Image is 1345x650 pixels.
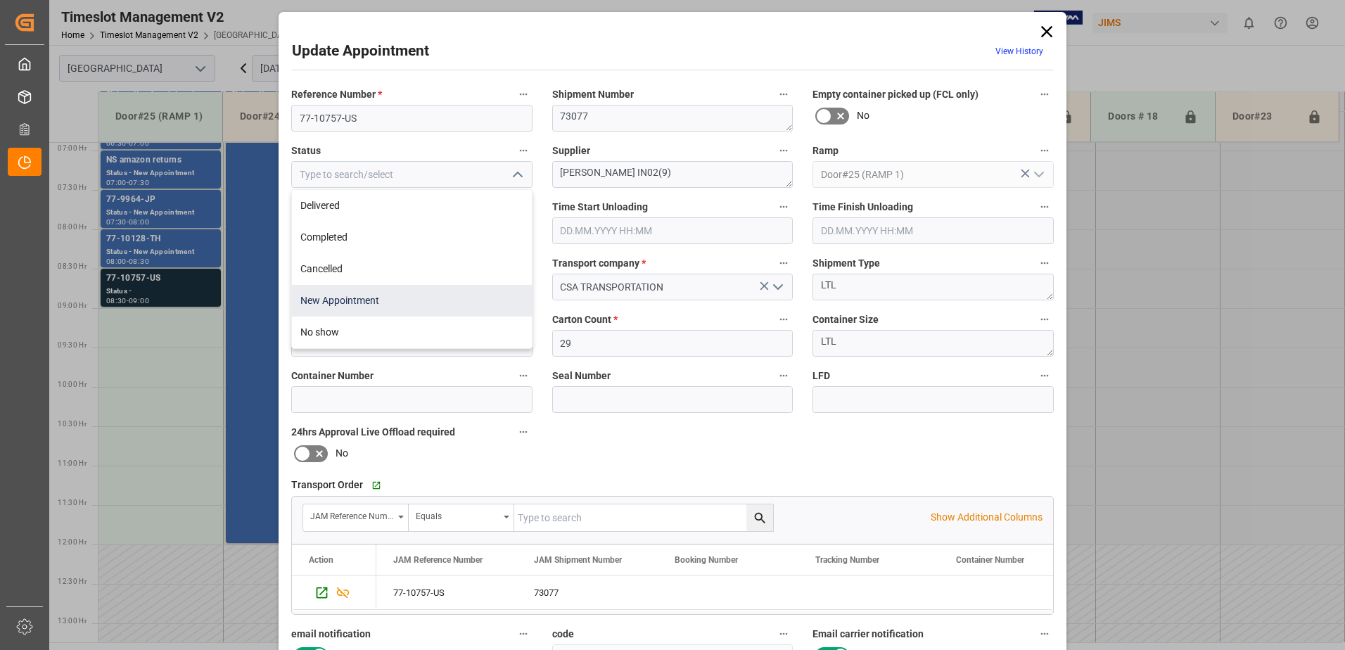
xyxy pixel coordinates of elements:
div: Press SPACE to select this row. [292,576,376,610]
span: JAM Reference Number [393,555,483,565]
button: 24hrs Approval Live Offload required [514,423,533,441]
button: Transport company * [775,254,793,272]
div: 73077 [517,576,658,609]
button: open menu [303,504,409,531]
div: Delivered [292,190,532,222]
span: email notification [291,627,371,642]
div: JAM Reference Number [310,506,393,523]
span: Time Finish Unloading [812,200,913,215]
button: open menu [767,276,788,298]
input: DD.MM.YYYY HH:MM [552,217,793,244]
input: Type to search [514,504,773,531]
span: JAM Shipment Number [534,555,622,565]
span: Seal Number [552,369,611,383]
button: search button [746,504,773,531]
span: code [552,627,574,642]
span: No [336,446,348,461]
button: Shipment Number [775,85,793,103]
button: Reference Number * [514,85,533,103]
span: Transport Order [291,478,363,492]
button: LFD [1035,367,1054,385]
textarea: LTL [812,330,1054,357]
span: Empty container picked up (FCL only) [812,87,979,102]
button: close menu [506,164,527,186]
span: Status [291,144,321,158]
span: Container Number [956,555,1024,565]
div: Action [309,555,333,565]
button: Shipment Type [1035,254,1054,272]
button: Ramp [1035,141,1054,160]
input: Type to search/select [812,161,1054,188]
span: Email carrier notification [812,627,924,642]
div: Equals [416,506,499,523]
span: 24hrs Approval Live Offload required [291,425,455,440]
button: open menu [409,504,514,531]
span: Shipment Number [552,87,634,102]
button: Email carrier notification [1035,625,1054,643]
button: Seal Number [775,367,793,385]
span: Supplier [552,144,590,158]
span: Ramp [812,144,839,158]
a: View History [995,46,1043,56]
button: Empty container picked up (FCL only) [1035,85,1054,103]
span: No [857,108,869,123]
div: 77-10757-US [376,576,517,609]
button: Time Finish Unloading [1035,198,1054,216]
div: No show [292,317,532,348]
span: Container Size [812,312,879,327]
span: Reference Number [291,87,382,102]
span: LFD [812,369,830,383]
button: Status [514,141,533,160]
h2: Update Appointment [292,40,429,63]
div: Cancelled [292,253,532,285]
div: New Appointment [292,285,532,317]
span: Carton Count [552,312,618,327]
span: Booking Number [675,555,738,565]
span: Container Number [291,369,374,383]
div: Completed [292,222,532,253]
textarea: 73077 [552,105,793,132]
button: Time Start Unloading [775,198,793,216]
textarea: LTL [812,274,1054,300]
input: Type to search/select [291,161,533,188]
p: Show Additional Columns [931,510,1043,525]
span: Transport company [552,256,646,271]
button: Supplier [775,141,793,160]
span: Shipment Type [812,256,880,271]
button: code [775,625,793,643]
button: open menu [1027,164,1048,186]
textarea: [PERSON_NAME] IN02(9) [552,161,793,188]
input: DD.MM.YYYY HH:MM [812,217,1054,244]
span: Tracking Number [815,555,879,565]
button: email notification [514,625,533,643]
span: Time Start Unloading [552,200,648,215]
button: Container Number [514,367,533,385]
button: Container Size [1035,310,1054,329]
button: Carton Count * [775,310,793,329]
